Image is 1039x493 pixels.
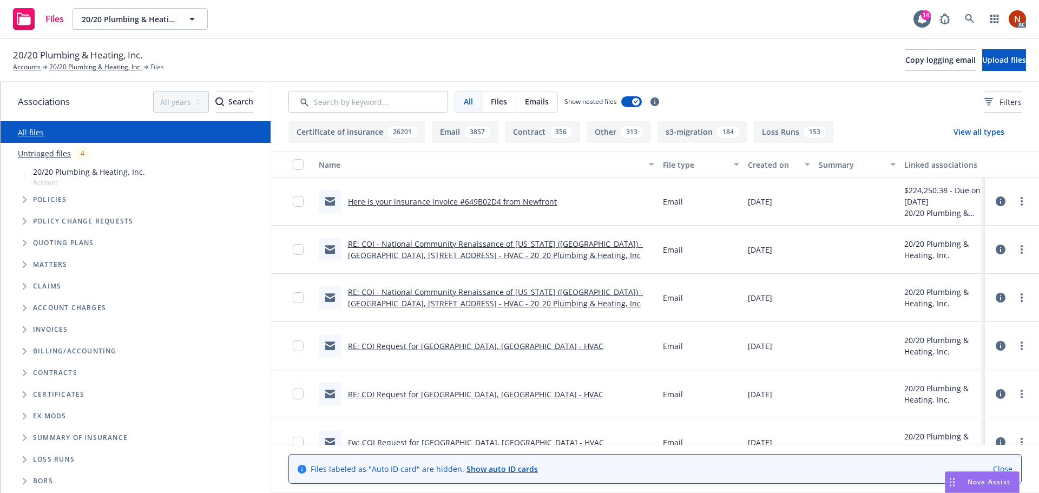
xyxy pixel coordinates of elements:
div: 20/20 Plumbing & Heating, Inc. [904,207,981,219]
button: Upload files [982,49,1026,71]
button: Summary [814,152,899,178]
a: Untriaged files [18,148,71,159]
span: Files [491,96,507,107]
span: Files [150,62,164,72]
span: 20/20 Plumbing & Heating, Inc. [82,14,175,25]
span: Certificates [33,391,84,398]
a: RE: COI - National Community Renaissance of [US_STATE] ([GEOGRAPHIC_DATA]) - [GEOGRAPHIC_DATA], [... [348,239,643,260]
div: 20/20 Plumbing & Heating, Inc. [904,431,981,453]
span: Account charges [33,305,106,311]
img: photo [1009,10,1026,28]
div: Name [319,159,642,170]
button: Created on [744,152,814,178]
span: [DATE] [748,437,772,448]
input: Toggle Row Selected [293,292,304,303]
input: Toggle Row Selected [293,389,304,399]
button: Linked associations [900,152,985,178]
div: 20/20 Plumbing & Heating, Inc. [904,238,981,261]
span: [DATE] [748,196,772,207]
a: more [1015,291,1028,304]
span: Email [663,292,683,304]
a: more [1015,387,1028,400]
span: Emails [525,96,549,107]
span: Upload files [982,55,1026,65]
span: BORs [33,478,53,484]
span: All [464,96,473,107]
div: Search [215,91,253,112]
a: Show auto ID cards [466,464,538,474]
input: Search by keyword... [288,91,448,113]
div: 20/20 Plumbing & Heating, Inc. [904,286,981,309]
div: 184 [717,126,739,138]
svg: Search [215,97,224,106]
div: Created on [748,159,798,170]
span: Summary of insurance [33,435,128,441]
a: Here is your insurance invoice #649B02D4 from Newfront [348,196,557,207]
span: [DATE] [748,244,772,255]
a: RE: COI Request for [GEOGRAPHIC_DATA], [GEOGRAPHIC_DATA] - HVAC [348,389,603,399]
div: 26201 [387,126,417,138]
a: Accounts [13,62,41,72]
div: Linked associations [904,159,981,170]
span: Email [663,437,683,448]
a: more [1015,195,1028,208]
input: Toggle Row Selected [293,244,304,255]
span: Associations [18,95,70,109]
div: Folder Tree Example [1,340,271,492]
a: RE: COI - National Community Renaissance of [US_STATE] ([GEOGRAPHIC_DATA]) - [GEOGRAPHIC_DATA], [... [348,287,643,308]
span: Email [663,196,683,207]
button: SearchSearch [215,91,253,113]
a: Fw: COI Request for [GEOGRAPHIC_DATA], [GEOGRAPHIC_DATA] - HVAC [348,437,604,448]
span: Claims [33,283,61,290]
div: 20/20 Plumbing & Heating, Inc. [904,334,981,357]
span: Quoting plans [33,240,94,246]
div: 14 [921,10,931,20]
span: Ex Mods [33,413,66,419]
button: Contract [505,121,580,143]
span: Billing/Accounting [33,348,117,354]
span: Matters [33,261,67,268]
div: 4 [75,147,90,160]
button: Filters [984,91,1022,113]
div: 20/20 Plumbing & Heating, Inc. [904,383,981,405]
div: 356 [550,126,572,138]
button: Certificate of insurance [288,121,425,143]
a: Files [9,4,68,34]
span: 20/20 Plumbing & Heating, Inc. [33,166,145,178]
span: Policy change requests [33,218,133,225]
a: Switch app [984,8,1005,30]
a: 20/20 Plumbing & Heating, Inc. [49,62,142,72]
button: Name [314,152,659,178]
div: 153 [804,126,826,138]
span: Files [45,15,64,23]
div: 313 [621,126,643,138]
span: Account [33,178,145,187]
input: Toggle Row Selected [293,340,304,351]
span: Files labeled as "Auto ID card" are hidden. [311,463,538,475]
span: [DATE] [748,340,772,352]
a: Report a Bug [934,8,956,30]
div: Drag to move [945,472,959,492]
button: File type [659,152,744,178]
a: more [1015,436,1028,449]
input: Toggle Row Selected [293,196,304,207]
div: File type [663,159,727,170]
button: s3-migration [657,121,747,143]
span: Contracts [33,370,77,376]
a: RE: COI Request for [GEOGRAPHIC_DATA], [GEOGRAPHIC_DATA] - HVAC [348,341,603,351]
div: 3857 [464,126,490,138]
span: [DATE] [748,389,772,400]
button: 20/20 Plumbing & Heating, Inc. [73,8,208,30]
button: Email [432,121,498,143]
div: Tree Example [1,164,271,340]
a: Search [959,8,981,30]
span: Show nested files [564,97,617,106]
span: Filters [999,96,1022,108]
span: [DATE] [748,292,772,304]
a: more [1015,243,1028,256]
button: Copy logging email [905,49,976,71]
span: Email [663,244,683,255]
span: Loss Runs [33,456,75,463]
div: $224,250.38 - Due on [DATE] [904,185,981,207]
span: Email [663,340,683,352]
